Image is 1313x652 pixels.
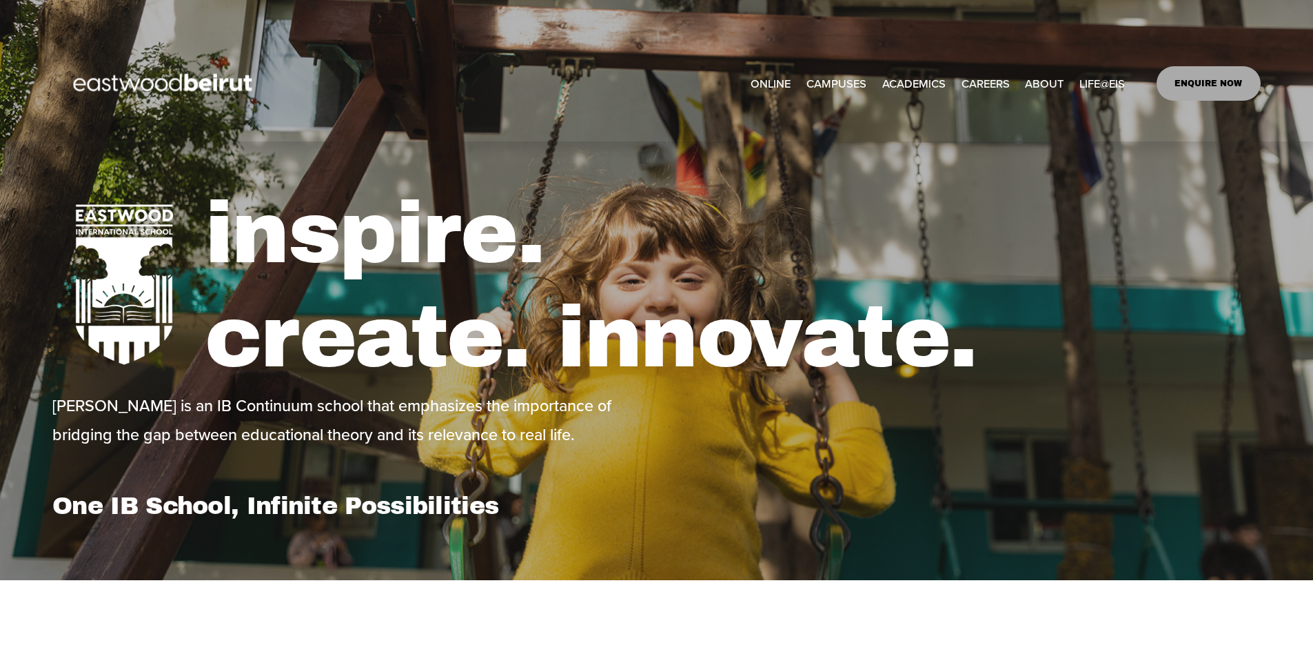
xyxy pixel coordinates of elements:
a: folder dropdown [806,72,866,95]
span: ABOUT [1025,74,1063,95]
a: CAREERS [961,72,1010,95]
p: [PERSON_NAME] is an IB Continuum school that emphasizes the importance of bridging the gap betwee... [52,391,653,449]
h1: One IB School, Infinite Possibilities [52,491,653,520]
a: folder dropdown [1079,72,1125,95]
a: folder dropdown [1025,72,1063,95]
span: LIFE@EIS [1079,74,1125,95]
img: EastwoodIS Global Site [52,48,277,119]
a: folder dropdown [882,72,946,95]
span: CAMPUSES [806,74,866,95]
h1: inspire. create. innovate. [205,181,1261,391]
span: ACADEMICS [882,74,946,95]
a: ONLINE [751,72,791,95]
a: ENQUIRE NOW [1157,66,1261,101]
